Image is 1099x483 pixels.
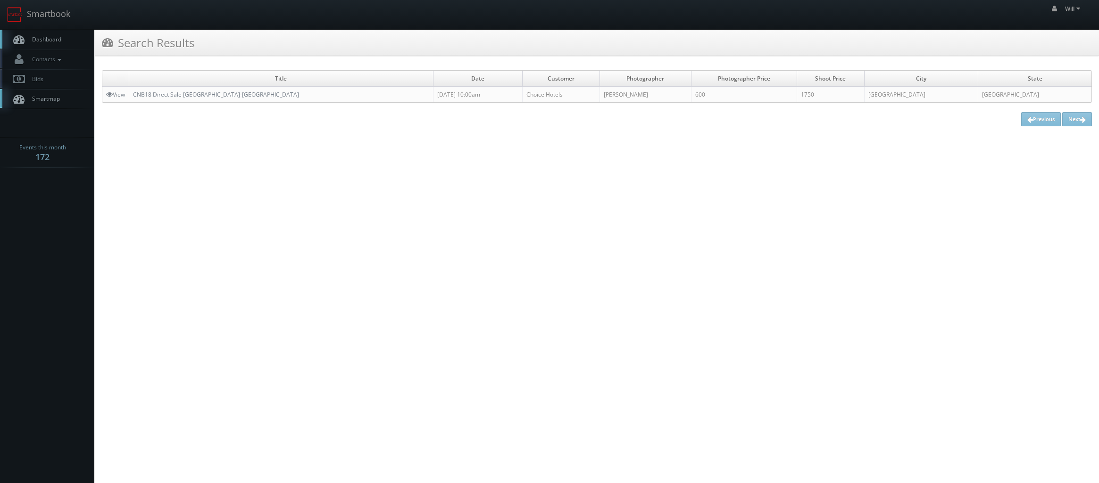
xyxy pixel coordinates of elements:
[106,90,125,98] a: View
[599,87,691,103] td: [PERSON_NAME]
[102,34,194,51] h3: Search Results
[864,87,978,103] td: [GEOGRAPHIC_DATA]
[7,7,22,22] img: smartbook-logo.png
[797,87,864,103] td: 1750
[433,71,522,87] td: Date
[522,87,599,103] td: Choice Hotels
[1065,5,1083,13] span: Will
[133,90,299,98] a: CNB18 Direct Sale [GEOGRAPHIC_DATA]-[GEOGRAPHIC_DATA]
[797,71,864,87] td: Shoot Price
[27,35,61,43] span: Dashboard
[691,87,797,103] td: 600
[978,71,1091,87] td: State
[27,55,64,63] span: Contacts
[129,71,433,87] td: Title
[599,71,691,87] td: Photographer
[27,75,43,83] span: Bids
[19,143,66,152] span: Events this month
[35,151,50,163] strong: 172
[522,71,599,87] td: Customer
[864,71,978,87] td: City
[691,71,797,87] td: Photographer Price
[978,87,1091,103] td: [GEOGRAPHIC_DATA]
[27,95,60,103] span: Smartmap
[433,87,522,103] td: [DATE] 10:00am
